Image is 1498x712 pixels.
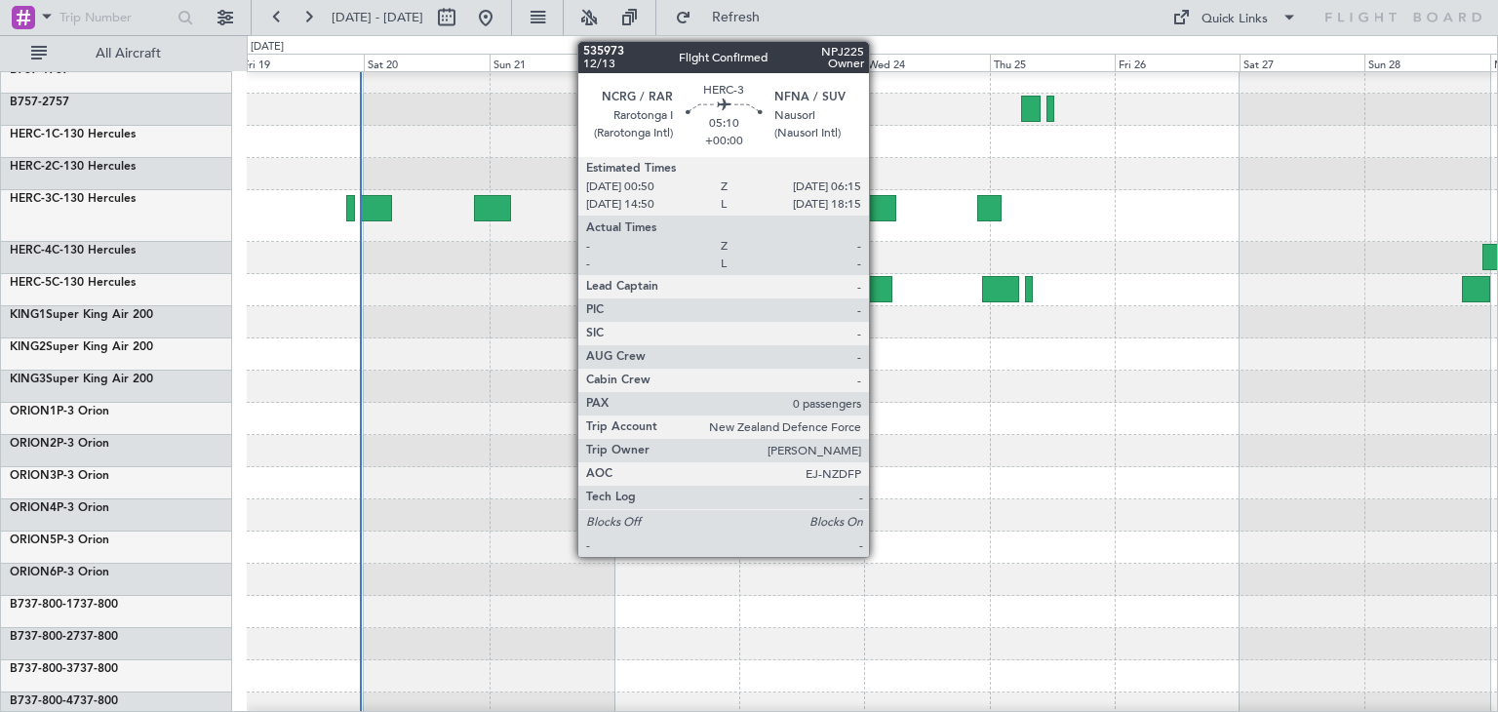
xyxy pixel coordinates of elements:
a: ORION1P-3 Orion [10,406,109,417]
span: HERC-4 [10,245,52,257]
a: B757-2757 [10,97,69,108]
a: ORION5P-3 Orion [10,534,109,546]
div: Sat 27 [1240,54,1364,71]
a: ORION6P-3 Orion [10,567,109,578]
span: KING3 [10,374,46,385]
a: B737-800-4737-800 [10,695,118,707]
a: B737-800-2737-800 [10,631,118,643]
input: Trip Number [59,3,172,32]
div: [DATE] [251,39,284,56]
div: Mon 22 [614,54,739,71]
a: KING1Super King Air 200 [10,309,153,321]
div: Sat 20 [364,54,489,71]
span: ORION4 [10,502,57,514]
div: Thu 25 [990,54,1115,71]
span: Refresh [695,11,777,24]
a: HERC-3C-130 Hercules [10,193,136,205]
span: All Aircraft [51,47,206,60]
a: KING2Super King Air 200 [10,341,153,353]
a: ORION3P-3 Orion [10,470,109,482]
button: Refresh [666,2,783,33]
a: HERC-2C-130 Hercules [10,161,136,173]
a: B737-800-3737-800 [10,663,118,675]
span: B737-800-2 [10,631,73,643]
a: KING3Super King Air 200 [10,374,153,385]
span: KING2 [10,341,46,353]
span: ORION2 [10,438,57,450]
span: B757-2 [10,97,49,108]
span: HERC-1 [10,129,52,140]
button: All Aircraft [21,38,212,69]
span: B737-800-1 [10,599,73,611]
a: ORION2P-3 Orion [10,438,109,450]
span: HERC-3 [10,193,52,205]
div: Sun 28 [1364,54,1489,71]
span: HERC-5 [10,277,52,289]
div: Sun 21 [490,54,614,71]
span: B737-800-4 [10,695,73,707]
span: B737-800-3 [10,663,73,675]
a: B737-800-1737-800 [10,599,118,611]
span: [DATE] - [DATE] [332,9,423,26]
div: Fri 19 [239,54,364,71]
div: Quick Links [1202,10,1268,29]
button: Quick Links [1163,2,1307,33]
a: HERC-4C-130 Hercules [10,245,136,257]
span: ORION5 [10,534,57,546]
div: Wed 24 [864,54,989,71]
span: ORION3 [10,470,57,482]
div: Fri 26 [1115,54,1240,71]
span: HERC-2 [10,161,52,173]
span: KING1 [10,309,46,321]
a: ORION4P-3 Orion [10,502,109,514]
a: HERC-1C-130 Hercules [10,129,136,140]
span: ORION6 [10,567,57,578]
a: HERC-5C-130 Hercules [10,277,136,289]
div: Tue 23 [739,54,864,71]
span: ORION1 [10,406,57,417]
